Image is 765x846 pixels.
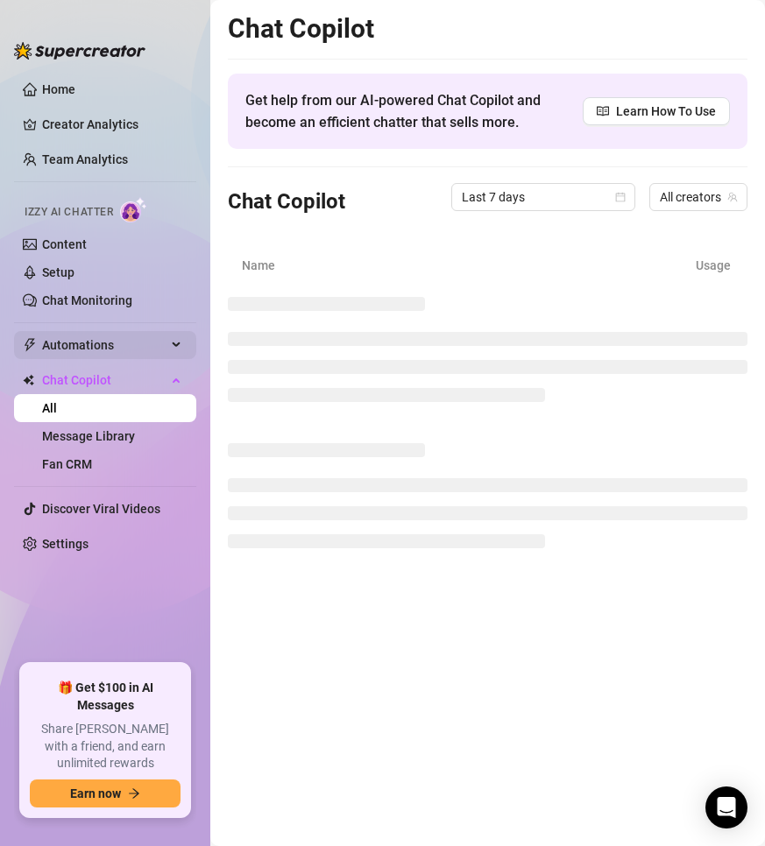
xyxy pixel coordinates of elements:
a: All [42,401,57,415]
a: Discover Viral Videos [42,502,160,516]
h2: Chat Copilot [228,12,747,46]
h3: Chat Copilot [228,188,345,216]
span: Learn How To Use [616,102,716,121]
a: Chat Monitoring [42,293,132,307]
a: Content [42,237,87,251]
a: Learn How To Use [583,97,730,125]
article: Usage [696,256,733,275]
img: logo-BBDzfeDw.svg [14,42,145,60]
span: team [727,192,738,202]
span: Chat Copilot [42,366,166,394]
button: Earn nowarrow-right [30,779,181,807]
span: Get help from our AI-powered Chat Copilot and become an efficient chatter that sells more. [245,89,583,133]
img: AI Chatter [120,197,147,222]
span: All creators [660,184,737,210]
span: Earn now [70,786,121,800]
span: Last 7 days [462,184,625,210]
span: Izzy AI Chatter [25,204,113,221]
article: Name [242,256,696,275]
a: Creator Analytics [42,110,182,138]
span: arrow-right [128,787,140,800]
img: Chat Copilot [23,374,34,386]
a: Team Analytics [42,152,128,166]
span: 🎁 Get $100 in AI Messages [30,680,181,714]
div: Open Intercom Messenger [705,786,747,828]
a: Setup [42,265,74,279]
span: read [597,105,609,117]
a: Fan CRM [42,457,92,471]
span: thunderbolt [23,338,37,352]
span: Automations [42,331,166,359]
span: Share [PERSON_NAME] with a friend, and earn unlimited rewards [30,721,181,772]
a: Settings [42,537,89,551]
span: calendar [615,192,626,202]
a: Home [42,82,75,96]
a: Message Library [42,429,135,443]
